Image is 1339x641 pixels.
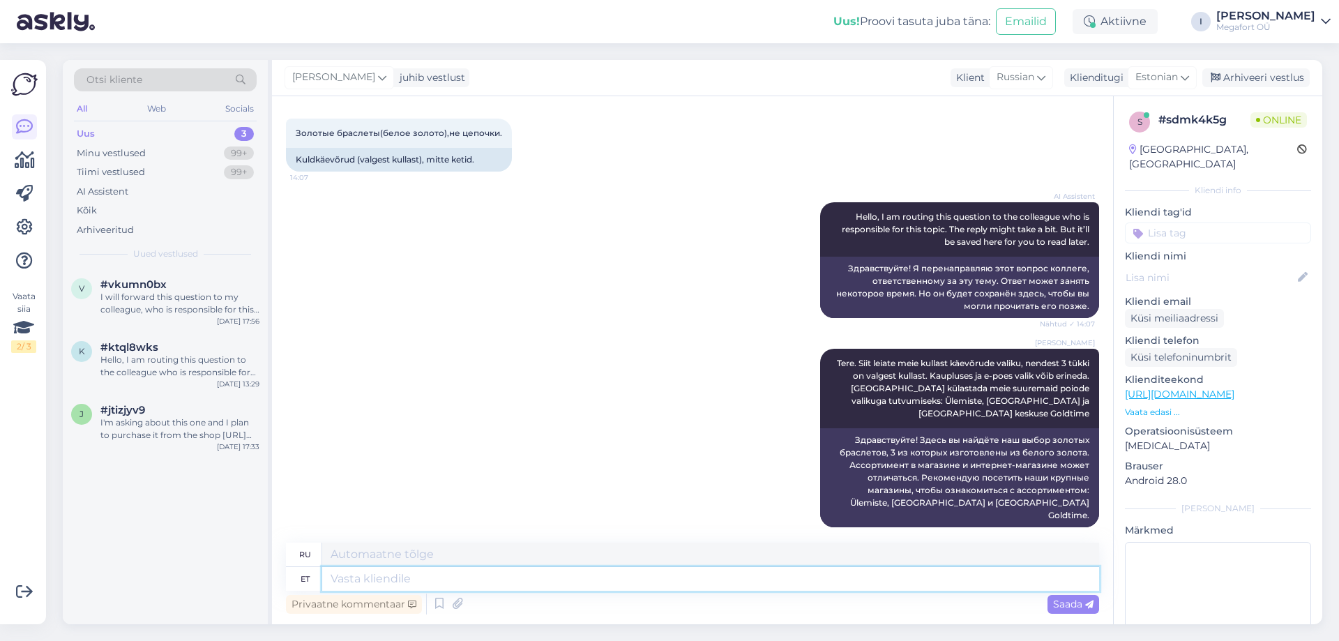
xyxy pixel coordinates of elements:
span: [PERSON_NAME] [292,70,375,85]
div: Privaatne kommentaar [286,595,422,614]
div: Vaata siia [11,290,36,353]
span: k [79,346,85,356]
span: #vkumn0bx [100,278,167,291]
div: [PERSON_NAME] [1216,10,1315,22]
div: Uus [77,127,95,141]
p: Kliendi tag'id [1125,205,1311,220]
span: j [80,409,84,419]
img: Askly Logo [11,71,38,98]
span: s [1137,116,1142,127]
div: Kliendi info [1125,184,1311,197]
p: Märkmed [1125,523,1311,538]
div: Tiimi vestlused [77,165,145,179]
p: Brauser [1125,459,1311,474]
div: Klienditugi [1064,70,1124,85]
div: ru [299,543,311,566]
div: Minu vestlused [77,146,146,160]
p: Kliendi email [1125,294,1311,309]
div: 2 / 3 [11,340,36,353]
div: juhib vestlust [394,70,465,85]
div: Socials [222,100,257,118]
span: Hello, I am routing this question to the colleague who is responsible for this topic. The reply m... [842,211,1091,247]
p: Kliendi telefon [1125,333,1311,348]
div: Aktiivne [1073,9,1158,34]
p: [MEDICAL_DATA] [1125,439,1311,453]
div: 3 [234,127,254,141]
span: #ktql8wks [100,341,158,354]
p: Android 28.0 [1125,474,1311,488]
div: [GEOGRAPHIC_DATA], [GEOGRAPHIC_DATA] [1129,142,1297,172]
p: Operatsioonisüsteem [1125,424,1311,439]
span: [PERSON_NAME] [1035,338,1095,348]
div: Proovi tasuta juba täna: [833,13,990,30]
div: Web [144,100,169,118]
div: Küsi telefoninumbrit [1125,348,1237,367]
div: AI Assistent [77,185,128,199]
div: et [301,567,310,591]
div: [DATE] 13:29 [217,379,259,389]
div: Здравствуйте! Здесь вы найдёте наш выбор золотых браслетов, 3 из которых изготовлены из белого зо... [820,428,1099,527]
div: Здравствуйте! Я перенаправляю этот вопрос коллеге, ответственному за эту тему. Ответ может занять... [820,257,1099,318]
div: I [1191,12,1211,31]
div: 99+ [224,146,254,160]
span: Russian [997,70,1034,85]
a: [URL][DOMAIN_NAME] [1125,388,1234,400]
div: Küsi meiliaadressi [1125,309,1224,328]
a: [PERSON_NAME]Megafort OÜ [1216,10,1331,33]
p: Klienditeekond [1125,372,1311,387]
span: Otsi kliente [86,73,142,87]
div: I will forward this question to my colleague, who is responsible for this. The reply will be here... [100,291,259,316]
div: Megafort OÜ [1216,22,1315,33]
div: 99+ [224,165,254,179]
span: 15:35 [1043,528,1095,538]
span: 14:07 [290,172,342,183]
span: Золотые браслеты(белое золото),не цепочки. [296,128,502,138]
button: Emailid [996,8,1056,35]
div: Arhiveeri vestlus [1202,68,1310,87]
span: Saada [1053,598,1094,610]
span: Online [1250,112,1307,128]
div: Hello, I am routing this question to the colleague who is responsible for this topic. The reply m... [100,354,259,379]
div: Kõik [77,204,97,218]
div: [DATE] 17:33 [217,442,259,452]
div: Klient [951,70,985,85]
b: Uus! [833,15,860,28]
span: AI Assistent [1043,191,1095,202]
p: Kliendi nimi [1125,249,1311,264]
span: Estonian [1135,70,1178,85]
div: [DATE] 17:56 [217,316,259,326]
input: Lisa nimi [1126,270,1295,285]
span: Nähtud ✓ 14:07 [1040,319,1095,329]
p: Vaata edasi ... [1125,406,1311,418]
div: All [74,100,90,118]
span: Uued vestlused [133,248,198,260]
span: #jtizjyv9 [100,404,145,416]
div: Kuldkäevõrud (valgest kullast), mitte ketid. [286,148,512,172]
input: Lisa tag [1125,223,1311,243]
div: [PERSON_NAME] [1125,502,1311,515]
div: Arhiveeritud [77,223,134,237]
div: I'm asking about this one and I plan to purchase it from the shop [URL][DOMAIN_NAME] if it comes ... [100,416,259,442]
span: v [79,283,84,294]
span: Tere. Siit leiate meie kullast käevõrude valiku, nendest 3 tükki on valgest kullast. Kaupluses ja... [837,358,1091,418]
div: # sdmk4k5g [1158,112,1250,128]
